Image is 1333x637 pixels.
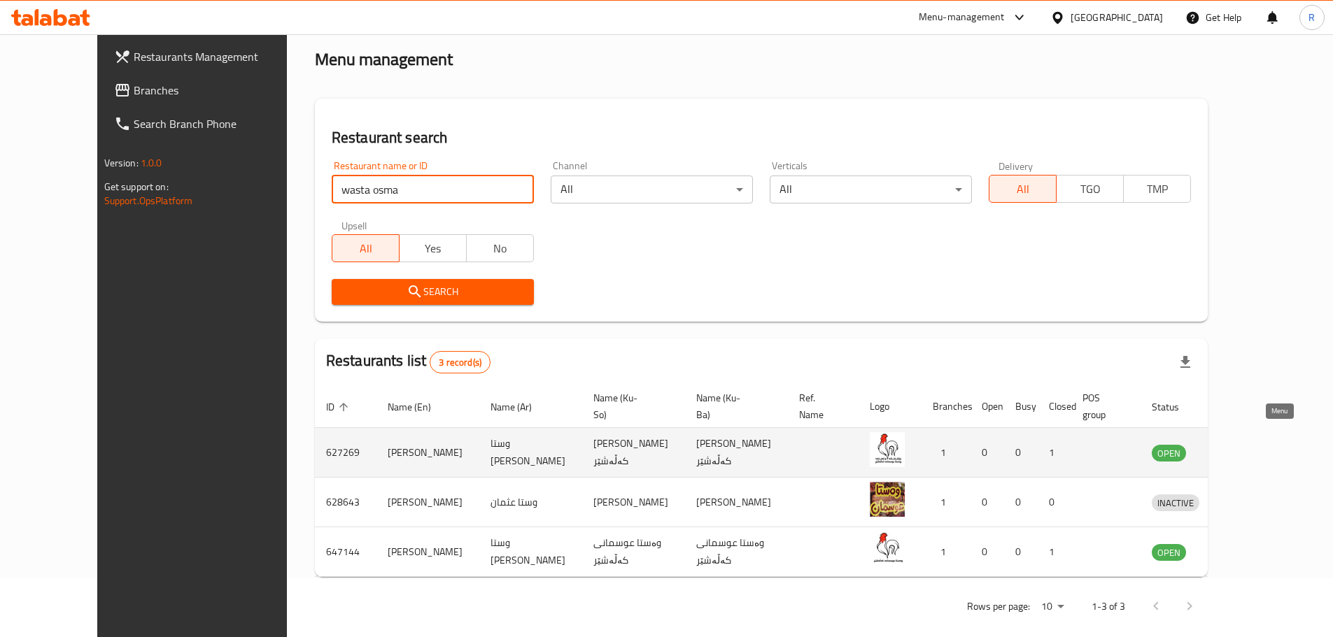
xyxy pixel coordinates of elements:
[338,238,394,259] span: All
[1152,545,1186,561] span: OPEN
[1038,527,1071,577] td: 1
[685,527,788,577] td: وەستا عوسمانی کەڵەشێر
[1152,399,1197,415] span: Status
[376,478,479,527] td: [PERSON_NAME]
[922,428,971,478] td: 1
[104,192,193,210] a: Support.OpsPlatform
[870,482,905,517] img: Wasta Osman
[326,399,353,415] span: ID
[1038,385,1071,428] th: Closed
[466,234,534,262] button: No
[376,428,479,478] td: [PERSON_NAME]
[134,82,309,99] span: Branches
[1056,175,1124,203] button: TGO
[870,531,905,566] img: Wasta Osmani Kalasher
[685,428,788,478] td: [PERSON_NAME] کەڵەشێر
[859,385,922,428] th: Logo
[491,399,550,415] span: Name (Ar)
[141,154,162,172] span: 1.0.0
[971,527,1004,577] td: 0
[582,478,685,527] td: [PERSON_NAME]
[593,389,668,423] span: Name (Ku-So)
[332,279,534,305] button: Search
[1152,544,1186,561] div: OPEN
[1062,179,1118,199] span: TGO
[430,356,490,369] span: 3 record(s)
[967,598,1030,615] p: Rows per page:
[696,389,771,423] span: Name (Ku-Ba)
[922,385,971,428] th: Branches
[870,432,905,467] img: Wasta Osman Kalasher
[989,175,1057,203] button: All
[551,176,753,203] div: All
[388,399,449,415] span: Name (En)
[479,428,582,478] td: وستا [PERSON_NAME]
[315,527,376,577] td: 647144
[1082,389,1124,423] span: POS group
[332,176,534,203] input: Search for restaurant name or ID..
[315,478,376,527] td: 628643
[405,238,461,259] span: Yes
[341,220,367,230] label: Upsell
[1152,445,1186,461] div: OPEN
[1152,495,1199,511] span: INACTIVE
[103,107,320,141] a: Search Branch Phone
[1092,598,1125,615] p: 1-3 of 3
[1071,10,1163,25] div: [GEOGRAPHIC_DATA]
[315,385,1264,577] table: enhanced table
[134,48,309,65] span: Restaurants Management
[582,527,685,577] td: وەستا عوسمانی کەڵەشێر
[922,478,971,527] td: 1
[1129,179,1185,199] span: TMP
[399,234,467,262] button: Yes
[1309,10,1315,25] span: R
[332,234,400,262] button: All
[1004,385,1038,428] th: Busy
[1004,527,1038,577] td: 0
[1004,428,1038,478] td: 0
[1038,478,1071,527] td: 0
[343,283,523,301] span: Search
[472,238,528,259] span: No
[922,527,971,577] td: 1
[104,178,169,196] span: Get support on:
[479,527,582,577] td: وستا [PERSON_NAME]
[479,478,582,527] td: وستا عثمان
[919,9,1005,26] div: Menu-management
[315,428,376,478] td: 627269
[1004,478,1038,527] td: 0
[582,428,685,478] td: [PERSON_NAME] کەڵەشێر
[995,179,1051,199] span: All
[971,478,1004,527] td: 0
[971,428,1004,478] td: 0
[1036,596,1069,617] div: Rows per page:
[1038,428,1071,478] td: 1
[999,161,1034,171] label: Delivery
[1152,445,1186,461] span: OPEN
[1123,175,1191,203] button: TMP
[685,478,788,527] td: [PERSON_NAME]
[326,350,491,373] h2: Restaurants list
[770,176,972,203] div: All
[1169,345,1202,379] div: Export file
[315,48,453,71] h2: Menu management
[103,73,320,107] a: Branches
[971,385,1004,428] th: Open
[134,115,309,132] span: Search Branch Phone
[103,40,320,73] a: Restaurants Management
[332,127,1192,148] h2: Restaurant search
[376,527,479,577] td: [PERSON_NAME]
[104,154,139,172] span: Version:
[799,389,842,423] span: Ref. Name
